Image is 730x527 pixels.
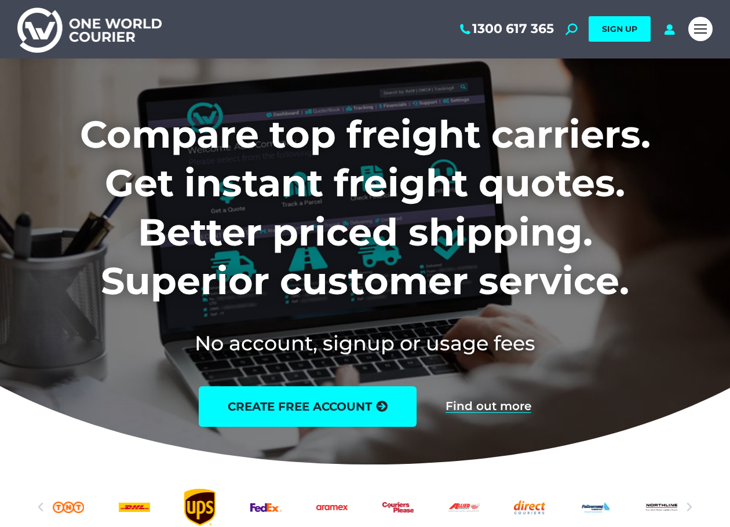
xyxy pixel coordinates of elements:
a: SIGN UP [589,16,651,42]
h1: Compare top freight carriers. Get instant freight quotes. Better priced shipping. Superior custom... [17,110,713,306]
a: Mobile menu icon [688,17,713,41]
a: create free account [199,386,417,427]
a: Find out more [446,400,531,413]
a: 1300 617 365 [458,21,554,36]
h2: No account, signup or usage fees [17,329,713,357]
span: SIGN UP [602,24,637,34]
img: One World Courier [17,6,162,53]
